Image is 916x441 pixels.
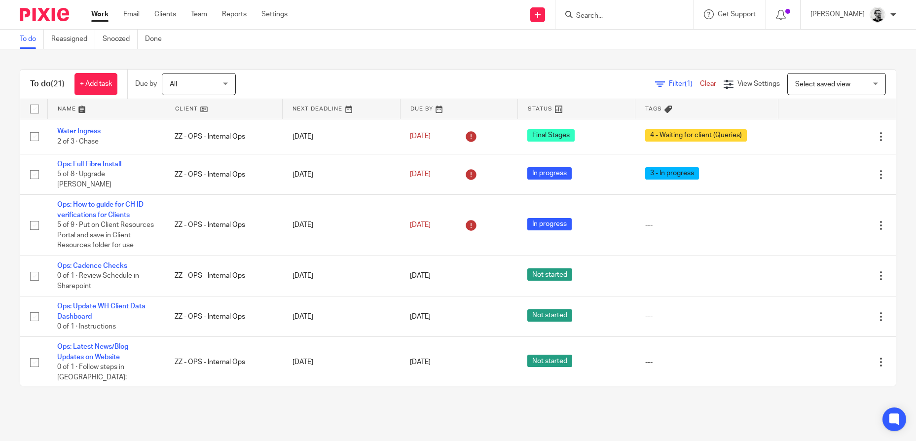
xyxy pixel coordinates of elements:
[135,79,157,89] p: Due by
[20,8,69,21] img: Pixie
[170,81,177,88] span: All
[810,9,865,19] p: [PERSON_NAME]
[685,80,693,87] span: (1)
[410,171,431,178] span: [DATE]
[20,30,44,49] a: To do
[57,138,99,145] span: 2 of 3 · Chase
[527,167,572,180] span: In progress
[57,303,146,320] a: Ops: Update WH Client Data Dashboard
[165,337,282,388] td: ZZ - OPS - Internal Ops
[165,195,282,256] td: ZZ - OPS - Internal Ops
[57,221,154,249] span: 5 of 9 · Put on Client Resources Portal and save in Client Resources folder for use
[145,30,169,49] a: Done
[645,357,769,367] div: ---
[645,167,699,180] span: 3 - In progress
[737,80,780,87] span: View Settings
[527,129,575,142] span: Final Stages
[700,80,716,87] a: Clear
[645,220,769,230] div: ---
[165,256,282,296] td: ZZ - OPS - Internal Ops
[645,129,747,142] span: 4 - Waiting for client (Queries)
[165,296,282,337] td: ZZ - OPS - Internal Ops
[222,9,247,19] a: Reports
[57,262,127,269] a: Ops: Cadence Checks
[51,30,95,49] a: Reassigned
[410,359,431,366] span: [DATE]
[645,312,769,322] div: ---
[57,171,111,188] span: 5 of 8 · Upgrade [PERSON_NAME]
[795,81,850,88] span: Select saved view
[410,221,431,228] span: [DATE]
[154,9,176,19] a: Clients
[645,271,769,281] div: ---
[527,268,572,281] span: Not started
[57,272,139,290] span: 0 of 1 · Review Schedule in Sharepoint
[57,201,144,218] a: Ops: How to guide for CH ID verifications for Clients
[165,119,282,154] td: ZZ - OPS - Internal Ops
[870,7,885,23] img: Jack_2025.jpg
[30,79,65,89] h1: To do
[261,9,288,19] a: Settings
[57,161,121,168] a: Ops: Full Fibre Install
[410,313,431,320] span: [DATE]
[645,106,662,111] span: Tags
[165,154,282,194] td: ZZ - OPS - Internal Ops
[57,364,127,381] span: 0 of 1 · Follow steps in [GEOGRAPHIC_DATA]:
[410,133,431,140] span: [DATE]
[283,154,400,194] td: [DATE]
[57,343,128,360] a: Ops: Latest News/Blog Updates on Website
[51,80,65,88] span: (21)
[718,11,756,18] span: Get Support
[283,119,400,154] td: [DATE]
[57,128,101,135] a: Water Ingress
[527,218,572,230] span: In progress
[91,9,109,19] a: Work
[575,12,664,21] input: Search
[74,73,117,95] a: + Add task
[283,296,400,337] td: [DATE]
[669,80,700,87] span: Filter
[57,323,116,330] span: 0 of 1 · Instructions
[123,9,140,19] a: Email
[283,337,400,388] td: [DATE]
[410,272,431,279] span: [DATE]
[103,30,138,49] a: Snoozed
[527,309,572,322] span: Not started
[283,195,400,256] td: [DATE]
[283,256,400,296] td: [DATE]
[527,355,572,367] span: Not started
[191,9,207,19] a: Team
